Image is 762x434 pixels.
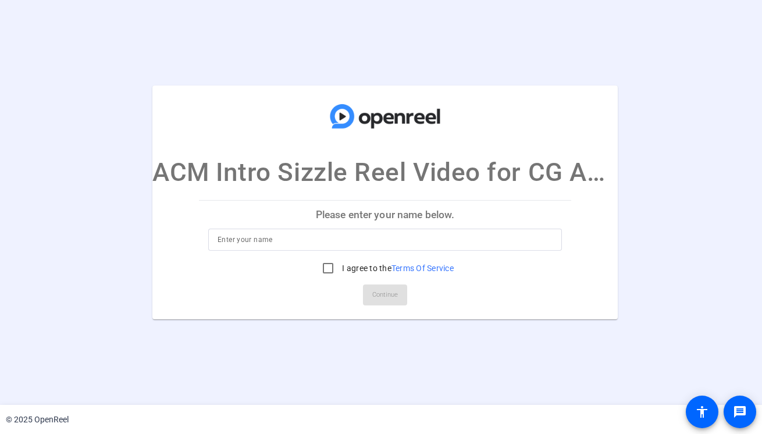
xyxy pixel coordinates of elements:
[199,201,571,229] p: Please enter your name below.
[152,153,618,191] p: ACM Intro Sizzle Reel Video for CG Associates
[6,414,69,426] div: © 2025 OpenReel
[218,233,553,247] input: Enter your name
[695,405,709,419] mat-icon: accessibility
[340,262,454,274] label: I agree to the
[391,264,454,273] a: Terms Of Service
[327,97,443,136] img: company-logo
[733,405,747,419] mat-icon: message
